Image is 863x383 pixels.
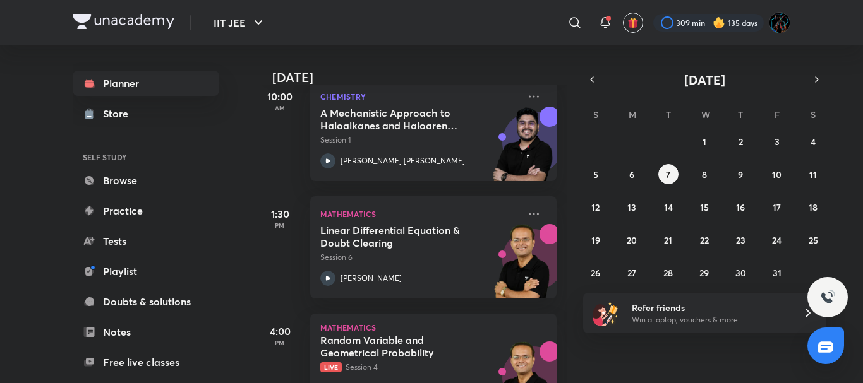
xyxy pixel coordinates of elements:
[320,334,478,359] h5: Random Variable and Geometrical Probability
[684,71,725,88] span: [DATE]
[593,300,619,326] img: referral
[320,362,519,373] p: Session 4
[803,230,823,250] button: October 25, 2025
[811,109,816,121] abbr: Saturday
[593,168,598,180] abbr: October 5, 2025
[586,197,606,217] button: October 12, 2025
[586,164,606,184] button: October 5, 2025
[809,201,818,213] abbr: October 18, 2025
[658,197,679,217] button: October 14, 2025
[627,201,636,213] abbr: October 13, 2025
[767,262,787,283] button: October 31, 2025
[666,168,670,180] abbr: October 7, 2025
[593,109,598,121] abbr: Sunday
[632,301,787,314] h6: Refer friends
[586,262,606,283] button: October 26, 2025
[769,12,790,33] img: Umang Raj
[73,228,219,254] a: Tests
[713,16,725,29] img: streak
[622,164,642,184] button: October 6, 2025
[772,234,782,246] abbr: October 24, 2025
[627,17,639,28] img: avatar
[658,230,679,250] button: October 21, 2025
[73,71,219,96] a: Planner
[272,70,569,85] h4: [DATE]
[700,234,709,246] abbr: October 22, 2025
[255,339,305,346] p: PM
[730,262,751,283] button: October 30, 2025
[586,230,606,250] button: October 19, 2025
[666,109,671,121] abbr: Tuesday
[206,10,274,35] button: IIT JEE
[730,131,751,151] button: October 2, 2025
[73,146,219,168] h6: SELF STUDY
[320,206,519,221] p: Mathematics
[487,107,557,194] img: unacademy
[701,109,710,121] abbr: Wednesday
[623,13,643,33] button: avatar
[627,234,637,246] abbr: October 20, 2025
[73,198,219,223] a: Practice
[730,197,751,217] button: October 16, 2025
[255,89,305,104] h5: 10:00
[629,109,636,121] abbr: Monday
[811,136,816,148] abbr: October 4, 2025
[73,259,219,284] a: Playlist
[487,224,557,311] img: unacademy
[775,136,780,148] abbr: October 3, 2025
[622,197,642,217] button: October 13, 2025
[703,136,706,148] abbr: October 1, 2025
[694,131,715,151] button: October 1, 2025
[255,104,305,112] p: AM
[730,230,751,250] button: October 23, 2025
[320,224,478,249] h5: Linear Differential Equation & Doubt Clearing
[622,262,642,283] button: October 27, 2025
[803,164,823,184] button: October 11, 2025
[664,234,672,246] abbr: October 21, 2025
[820,290,835,305] img: ttu
[658,262,679,283] button: October 28, 2025
[700,201,709,213] abbr: October 15, 2025
[803,197,823,217] button: October 18, 2025
[803,131,823,151] button: October 4, 2025
[694,164,715,184] button: October 8, 2025
[320,324,546,331] p: Mathematics
[694,230,715,250] button: October 22, 2025
[736,201,745,213] abbr: October 16, 2025
[773,267,782,279] abbr: October 31, 2025
[730,164,751,184] button: October 9, 2025
[738,109,743,121] abbr: Thursday
[320,107,478,132] h5: A Mechanistic Approach to Haloalkanes and Haloarenes - Part 1
[694,197,715,217] button: October 15, 2025
[320,134,519,146] p: Session 1
[73,289,219,314] a: Doubts & solutions
[341,273,402,284] p: [PERSON_NAME]
[694,262,715,283] button: October 29, 2025
[809,168,817,180] abbr: October 11, 2025
[320,89,519,104] p: Chemistry
[255,324,305,339] h5: 4:00
[255,221,305,229] p: PM
[73,168,219,193] a: Browse
[773,201,781,213] abbr: October 17, 2025
[767,197,787,217] button: October 17, 2025
[702,168,707,180] abbr: October 8, 2025
[736,234,745,246] abbr: October 23, 2025
[767,164,787,184] button: October 10, 2025
[627,267,636,279] abbr: October 27, 2025
[664,201,673,213] abbr: October 14, 2025
[73,14,174,29] img: Company Logo
[735,267,746,279] abbr: October 30, 2025
[658,164,679,184] button: October 7, 2025
[73,14,174,32] a: Company Logo
[73,350,219,375] a: Free live classes
[622,230,642,250] button: October 20, 2025
[699,267,709,279] abbr: October 29, 2025
[341,155,465,167] p: [PERSON_NAME] [PERSON_NAME]
[772,168,782,180] abbr: October 10, 2025
[809,234,818,246] abbr: October 25, 2025
[255,206,305,221] h5: 1:30
[663,267,673,279] abbr: October 28, 2025
[767,230,787,250] button: October 24, 2025
[632,314,787,326] p: Win a laptop, vouchers & more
